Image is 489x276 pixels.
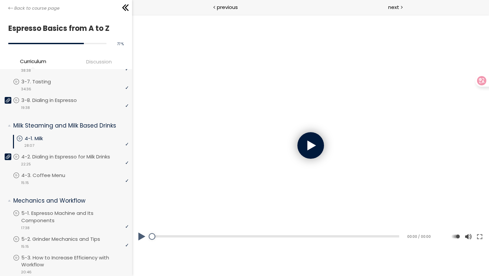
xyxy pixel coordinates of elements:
p: 4-3. Coffee Menu [21,172,79,179]
span: 19:38 [21,105,30,111]
span: next [388,3,399,11]
div: Change playback rate [318,213,330,231]
a: Back to course page [8,5,60,12]
p: 4-2. Dialing in Espresso for Milk Drinks [21,153,123,160]
span: 15:15 [21,244,29,249]
p: 3-7. Tasting [21,78,64,85]
span: 77 % [117,42,124,46]
span: 34:36 [21,86,31,92]
span: Back to course page [14,5,60,12]
h1: Espresso Basics from A to Z [8,22,120,35]
p: Milk Steaming and Milk Based Drinks [13,122,124,130]
span: 15:15 [21,180,29,186]
span: 22:25 [21,161,31,167]
span: Discussion [86,58,112,65]
span: Curriculum [20,57,46,65]
p: 5-2. Grinder Mechanics and Tips [21,235,113,243]
span: previous [217,3,238,11]
p: 5-1. Espresso Machine and Its Components [21,210,129,224]
span: 38:38 [21,68,31,73]
p: Mechanics and Workflow [13,197,124,205]
button: Play back rate [319,213,329,231]
p: 3-8. Dialing in Espresso [21,97,90,104]
span: 28:07 [24,143,34,148]
span: 17:38 [21,225,30,231]
span: 20:46 [21,269,32,275]
div: 00:00 / 00:00 [273,220,299,225]
p: 4-1. Milk [25,135,56,142]
button: Volume [331,213,341,231]
p: 5-3. How to Increase Efficiency with Workflow [21,254,129,269]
